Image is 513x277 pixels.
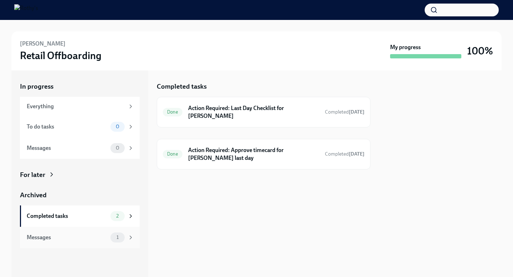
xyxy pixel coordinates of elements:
[163,109,182,115] span: Done
[20,137,140,159] a: Messages0
[20,170,45,179] div: For later
[27,123,108,131] div: To do tasks
[20,227,140,248] a: Messages1
[20,82,140,91] a: In progress
[163,103,364,121] a: DoneAction Required: Last Day Checklist for [PERSON_NAME]Completed[DATE]
[112,213,123,219] span: 2
[163,151,182,157] span: Done
[112,235,123,240] span: 1
[20,190,140,200] a: Archived
[112,124,124,129] span: 0
[27,234,108,241] div: Messages
[325,109,364,115] span: August 13th, 2025 11:42
[20,116,140,137] a: To do tasks0
[27,103,125,110] div: Everything
[157,82,207,91] h5: Completed tasks
[20,49,102,62] h3: Retail Offboarding
[112,145,124,151] span: 0
[325,151,364,157] span: Completed
[20,170,140,179] a: For later
[27,212,108,220] div: Completed tasks
[27,144,108,152] div: Messages
[188,146,319,162] h6: Action Required: Approve timecard for [PERSON_NAME] last day
[467,45,493,57] h3: 100%
[20,40,66,48] h6: [PERSON_NAME]
[325,151,364,157] span: August 13th, 2025 11:40
[14,4,38,16] img: Rothy's
[349,109,364,115] strong: [DATE]
[20,205,140,227] a: Completed tasks2
[20,97,140,116] a: Everything
[390,43,421,51] strong: My progress
[349,151,364,157] strong: [DATE]
[188,104,319,120] h6: Action Required: Last Day Checklist for [PERSON_NAME]
[325,109,364,115] span: Completed
[163,145,364,163] a: DoneAction Required: Approve timecard for [PERSON_NAME] last dayCompleted[DATE]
